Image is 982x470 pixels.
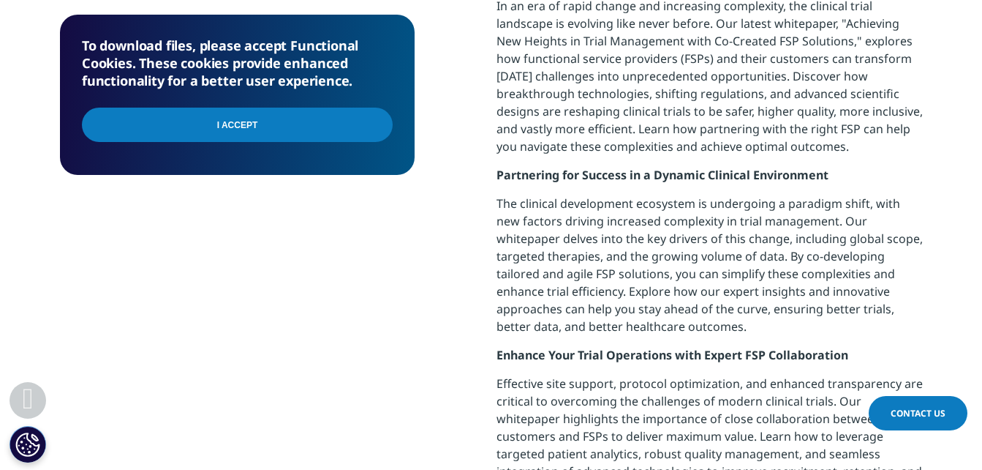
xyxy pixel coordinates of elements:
strong: Partnering for Success in a Dynamic Clinical Environment [496,167,828,183]
button: Cookies Settings [10,426,46,463]
a: Contact Us [869,396,967,430]
input: I Accept [82,108,393,142]
strong: Enhance Your Trial Operations with Expert FSP Collaboration [496,347,848,363]
span: Contact Us [891,407,945,419]
p: The clinical development ecosystem is undergoing a paradigm shift, with new factors driving incre... [496,195,923,346]
h5: To download files, please accept Functional Cookies. These cookies provide enhanced functionality... [82,37,393,89]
